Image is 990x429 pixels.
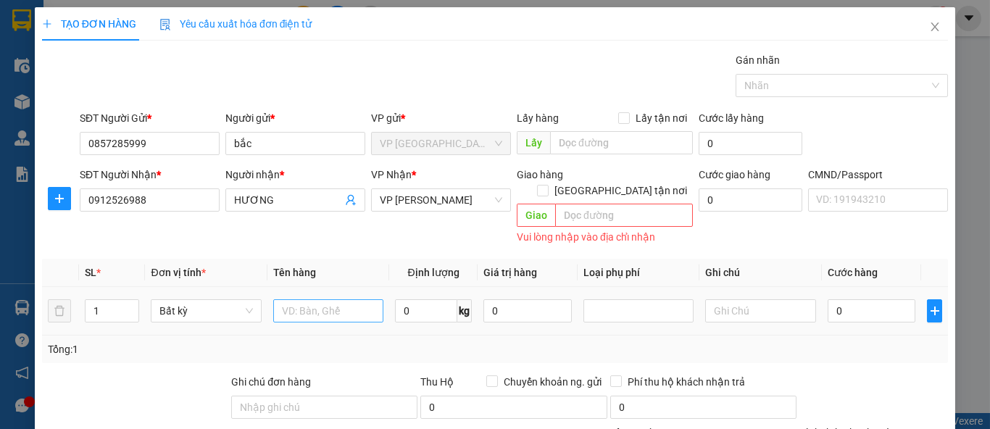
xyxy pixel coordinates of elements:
[345,194,357,206] span: user-add
[80,110,220,126] div: SĐT Người Gửi
[48,341,383,357] div: Tổng: 1
[420,376,454,388] span: Thu Hộ
[225,110,365,126] div: Người gửi
[231,376,311,388] label: Ghi chú đơn hàng
[498,374,607,390] span: Chuyển khoản ng. gửi
[927,299,942,322] button: plus
[159,18,312,30] span: Yêu cầu xuất hóa đơn điện tử
[380,189,502,211] span: VP Nguyễn Trãi
[273,267,316,278] span: Tên hàng
[555,204,693,227] input: Dọc đường
[483,267,537,278] span: Giá trị hàng
[42,19,52,29] span: plus
[483,299,572,322] input: 0
[549,183,693,199] span: [GEOGRAPHIC_DATA] tận nơi
[371,169,412,180] span: VP Nhận
[48,299,71,322] button: delete
[159,300,252,322] span: Bất kỳ
[828,267,878,278] span: Cước hàng
[578,259,699,287] th: Loại phụ phí
[159,19,171,30] img: icon
[225,167,365,183] div: Người nhận
[517,169,563,180] span: Giao hàng
[699,259,821,287] th: Ghi chú
[371,110,511,126] div: VP gửi
[705,299,815,322] input: Ghi Chú
[48,187,71,210] button: plus
[699,169,770,180] label: Cước giao hàng
[517,112,559,124] span: Lấy hàng
[808,167,948,183] div: CMND/Passport
[736,54,780,66] label: Gán nhãn
[49,193,70,204] span: plus
[928,305,941,317] span: plus
[80,167,220,183] div: SĐT Người Nhận
[517,131,550,154] span: Lấy
[273,299,383,322] input: VD: Bàn, Ghế
[915,7,955,48] button: Close
[699,188,802,212] input: Cước giao hàng
[550,131,693,154] input: Dọc đường
[699,132,802,155] input: Cước lấy hàng
[42,18,136,30] span: TẠO ĐƠN HÀNG
[622,374,751,390] span: Phí thu hộ khách nhận trả
[699,112,764,124] label: Cước lấy hàng
[929,21,941,33] span: close
[380,133,502,154] span: VP Bắc Sơn
[231,396,417,419] input: Ghi chú đơn hàng
[85,267,96,278] span: SL
[630,110,693,126] span: Lấy tận nơi
[457,299,472,322] span: kg
[517,229,693,246] div: Vui lòng nhập vào địa chỉ nhận
[408,267,459,278] span: Định lượng
[151,267,205,278] span: Đơn vị tính
[517,204,555,227] span: Giao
